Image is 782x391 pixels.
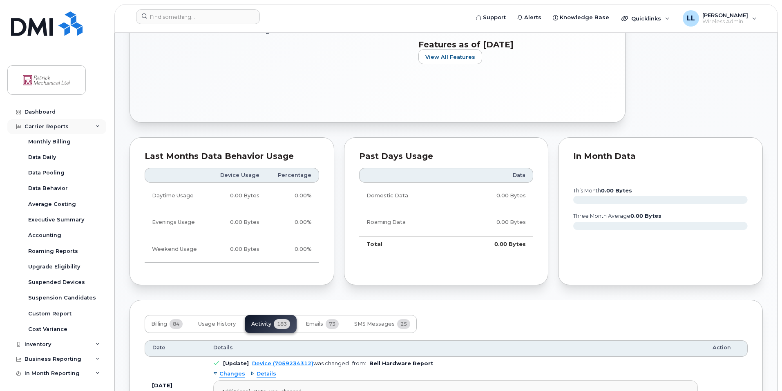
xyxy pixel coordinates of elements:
[213,344,233,351] span: Details
[702,18,748,25] span: Wireless Admin
[151,321,167,327] span: Billing
[677,10,762,27] div: Luis Landa
[231,28,280,34] span: General Ledger
[512,9,547,26] a: Alerts
[223,360,249,366] b: [Update]
[630,213,661,219] tspan: 0.00 Bytes
[702,12,748,18] span: [PERSON_NAME]
[359,236,455,252] td: Total
[145,209,209,236] td: Evenings Usage
[369,360,433,366] b: Bell Hardware Report
[455,236,533,252] td: 0.00 Bytes
[252,360,313,366] a: Device (7059234312)
[219,370,245,378] span: Changes
[170,319,183,329] span: 84
[209,236,267,263] td: 0.00 Bytes
[252,360,349,366] div: was changed
[267,168,319,183] th: Percentage
[418,49,482,64] button: View All Features
[354,321,395,327] span: SMS Messages
[524,13,541,22] span: Alerts
[152,382,172,389] b: [DATE]
[573,188,632,194] text: this month
[455,209,533,236] td: 0.00 Bytes
[359,209,455,236] td: Roaming Data
[573,213,661,219] text: three month average
[145,209,319,236] tr: Weekdays from 6:00pm to 8:00am
[280,28,295,34] a: 5410
[306,321,323,327] span: Emails
[560,13,609,22] span: Knowledge Base
[267,209,319,236] td: 0.00%
[359,152,534,161] div: Past Days Usage
[359,183,455,209] td: Domestic Data
[397,319,410,329] span: 25
[209,183,267,209] td: 0.00 Bytes
[267,183,319,209] td: 0.00%
[145,183,209,209] td: Daytime Usage
[687,13,695,23] span: LL
[483,13,506,22] span: Support
[145,236,319,263] tr: Friday from 6:00pm to Monday 8:00am
[326,319,339,329] span: 73
[136,9,260,24] input: Find something...
[705,340,748,357] th: Action
[267,236,319,263] td: 0.00%
[145,236,209,263] td: Weekend Usage
[470,9,512,26] a: Support
[209,209,267,236] td: 0.00 Bytes
[418,40,596,49] h3: Features as of [DATE]
[631,15,661,22] span: Quicklinks
[145,152,319,161] div: Last Months Data Behavior Usage
[257,370,276,378] span: Details
[601,188,632,194] tspan: 0.00 Bytes
[573,152,748,161] div: In Month Data
[425,53,475,61] span: View All Features
[455,168,533,183] th: Data
[455,183,533,209] td: 0.00 Bytes
[209,168,267,183] th: Device Usage
[352,360,366,366] span: from:
[198,321,236,327] span: Usage History
[616,10,675,27] div: Quicklinks
[152,344,165,351] span: Date
[547,9,615,26] a: Knowledge Base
